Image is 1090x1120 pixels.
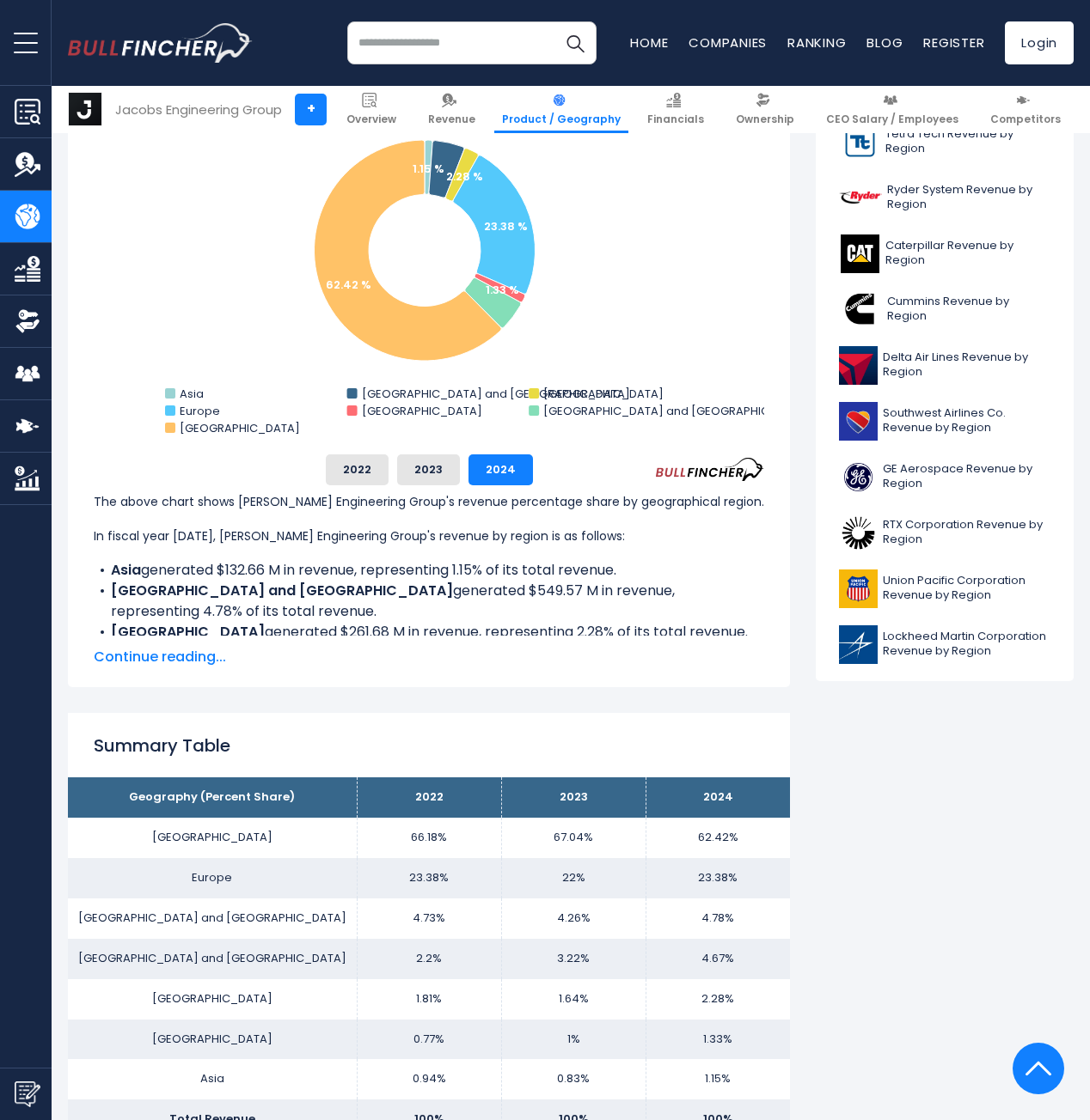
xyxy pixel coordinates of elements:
[829,398,1061,445] a: Southwest Airlines Co. Revenue by Region
[839,458,878,496] img: GE logo
[362,403,482,419] text: [GEOGRAPHIC_DATA]
[839,123,880,161] img: TTEK logo
[736,113,794,126] span: Ownership
[839,234,880,273] img: CAT logo
[883,518,1050,547] span: RTX Corporation Revenue by Region
[646,777,790,818] th: 2024
[829,230,1061,277] a: Caterpillar Revenue by Region
[180,386,204,402] text: Asia
[326,277,371,293] text: 62.42 %
[630,33,668,52] a: Home
[111,581,453,600] b: [GEOGRAPHIC_DATA] and [GEOGRAPHIC_DATA]
[839,402,878,441] img: LUV logo
[115,100,282,119] div: Jacobs Engineering Group
[501,818,646,858] td: 67.04%
[68,1020,357,1060] td: [GEOGRAPHIC_DATA]
[484,218,528,234] text: 23.38 %
[839,179,882,217] img: R logo
[68,23,253,63] a: Go to homepage
[339,86,404,133] a: Overview
[885,127,1050,156] span: Tetra Tech Revenue by Region
[180,403,220,419] text: Europe
[543,403,811,419] text: [GEOGRAPHIC_DATA] and [GEOGRAPHIC_DATA]
[357,979,501,1020] td: 1.81%
[646,939,790,979] td: 4.67%
[68,979,357,1020] td: [GEOGRAPHIC_DATA]
[357,818,501,858] td: 66.18%
[839,290,882,329] img: CMI logo
[486,282,519,298] text: 1.33 %
[111,622,265,642] b: [GEOGRAPHIC_DATA]
[397,454,460,485] button: 2023
[68,939,357,979] td: [GEOGRAPHIC_DATA] and [GEOGRAPHIC_DATA]
[501,939,646,979] td: 3.22%
[501,858,646,898] td: 22%
[923,33,984,52] a: Register
[357,777,501,818] th: 2022
[420,86,483,133] a: Revenue
[543,386,664,402] text: [GEOGRAPHIC_DATA]
[883,406,1050,435] span: Southwest Airlines Co. Revenue by Region
[346,113,396,126] span: Overview
[69,93,101,125] img: J logo
[829,174,1061,222] a: Ryder System Revenue by Region
[829,509,1061,557] a: RTX Corporation Revenue by Region
[646,858,790,898] td: 23.38%
[885,239,1050,268] span: Caterpillar Revenue by Region
[829,621,1061,668] a: Lockheed Martin Corporation Revenue by Region
[829,453,1061,501] a: GE Aerospace Revenue by Region
[413,161,444,177] text: 1.15 %
[94,97,764,441] svg: Jacobs Engineering Group's Revenue Share by Region
[883,574,1050,603] span: Union Pacific Corporation Revenue by Region
[829,565,1061,612] a: Union Pacific Corporation Revenue by Region
[646,979,790,1020] td: 2.28%
[829,342,1061,389] a: Delta Air Lines Revenue by Region
[446,168,483,185] text: 2.28 %
[68,23,253,63] img: bullfincher logo
[883,350,1050,380] span: Delta Air Lines Revenue by Region
[501,1020,646,1060] td: 1%
[357,1020,501,1060] td: 0.77%
[501,898,646,939] td: 4.26%
[326,454,389,485] button: 2022
[357,1059,501,1099] td: 0.94%
[554,21,597,64] button: Search
[646,1020,790,1060] td: 1.33%
[826,113,958,126] span: CEO Salary / Employees
[68,1059,357,1099] td: Asia
[68,858,357,898] td: Europe
[990,113,1061,126] span: Competitors
[357,939,501,979] td: 2.2%
[68,818,357,858] td: [GEOGRAPHIC_DATA]
[646,818,790,858] td: 62.42%
[428,113,475,126] span: Revenue
[1005,21,1074,64] a: Login
[94,491,764,512] p: The above chart shows [PERSON_NAME] Engineering Group's revenue percentage share by geographical ...
[839,514,878,552] img: RTX logo
[646,1059,790,1099] td: 1.15%
[689,33,767,52] a: Companies
[883,630,1050,659] span: Lockheed Martin Corporation Revenue by Region
[839,625,878,664] img: LMT logo
[94,733,764,758] h2: Summary Table
[68,777,357,818] th: Geography (Percent Share)
[839,346,878,385] img: DAL logo
[647,113,704,126] span: Financials
[829,119,1061,166] a: Tetra Tech Revenue by Region
[15,308,40,334] img: Ownership
[94,560,764,581] li: generated $132.66 M in revenue, representing 1.15% of its total revenue.
[640,86,712,133] a: Financials
[94,622,764,642] li: generated $261.68 M in revenue, representing 2.28% of its total revenue.
[839,569,878,608] img: UNP logo
[94,526,764,546] p: In fiscal year [DATE], [PERSON_NAME] Engineering Group's revenue by region is as follows:
[362,386,630,402] text: [GEOGRAPHIC_DATA] and [GEOGRAPHIC_DATA]
[357,898,501,939] td: 4.73%
[68,898,357,939] td: [GEOGRAPHIC_DATA] and [GEOGRAPHIC_DATA]
[501,777,646,818] th: 2023
[502,113,621,126] span: Product / Geography
[983,86,1069,133] a: Competitors
[357,858,501,898] td: 23.38%
[866,33,903,52] a: Blog
[646,898,790,939] td: 4.78%
[883,462,1050,491] span: GE Aerospace Revenue by Region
